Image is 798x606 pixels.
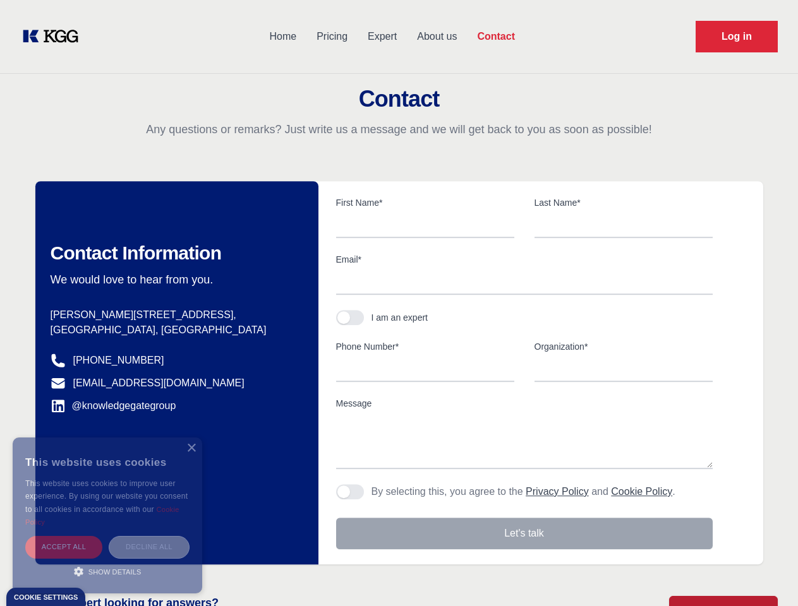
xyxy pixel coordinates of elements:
[14,594,78,601] div: Cookie settings
[51,323,298,338] p: [GEOGRAPHIC_DATA], [GEOGRAPHIC_DATA]
[51,307,298,323] p: [PERSON_NAME][STREET_ADDRESS],
[15,86,783,112] h2: Contact
[467,20,525,53] a: Contact
[88,568,142,576] span: Show details
[372,484,675,499] p: By selecting this, you agree to the and .
[407,20,467,53] a: About us
[336,518,713,549] button: Let's talk
[696,21,778,52] a: Request Demo
[109,536,190,558] div: Decline all
[73,353,164,368] a: [PHONE_NUMBER]
[372,311,428,324] div: I am an expert
[259,20,306,53] a: Home
[25,506,179,526] a: Cookie Policy
[526,486,589,497] a: Privacy Policy
[336,253,713,266] label: Email*
[73,376,245,391] a: [EMAIL_ADDRESS][DOMAIN_NAME]
[306,20,358,53] a: Pricing
[51,242,298,264] h2: Contact Information
[186,444,196,453] div: Close
[735,545,798,606] iframe: Chat Widget
[535,340,713,353] label: Organization*
[336,340,514,353] label: Phone Number*
[535,196,713,209] label: Last Name*
[25,447,190,477] div: This website uses cookies
[336,397,713,410] label: Message
[25,479,188,514] span: This website uses cookies to improve user experience. By using our website you consent to all coo...
[25,536,102,558] div: Accept all
[51,398,176,413] a: @knowledgegategroup
[611,486,672,497] a: Cookie Policy
[336,196,514,209] label: First Name*
[20,27,88,47] a: KOL Knowledge Platform: Talk to Key External Experts (KEE)
[51,272,298,287] p: We would love to hear from you.
[15,122,783,137] p: Any questions or remarks? Just write us a message and we will get back to you as soon as possible!
[25,565,190,578] div: Show details
[358,20,407,53] a: Expert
